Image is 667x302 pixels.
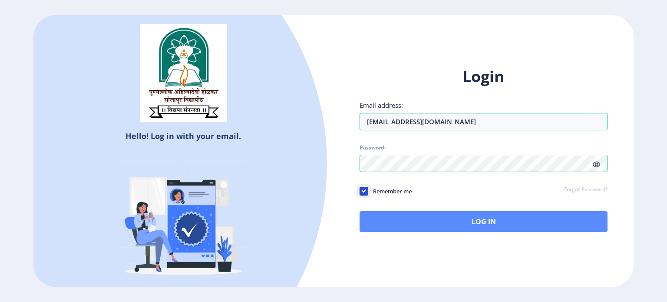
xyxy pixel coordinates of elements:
input: Email address [360,113,608,130]
label: Email address: [360,101,403,110]
h1: Login [360,66,608,87]
img: Verified-rafiki.svg [107,145,259,297]
a: Forgot Password? [564,186,608,194]
img: sulogo.png [140,24,227,122]
label: Password: [360,144,386,151]
span: Remember me [368,186,412,196]
button: Log In [360,211,608,232]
